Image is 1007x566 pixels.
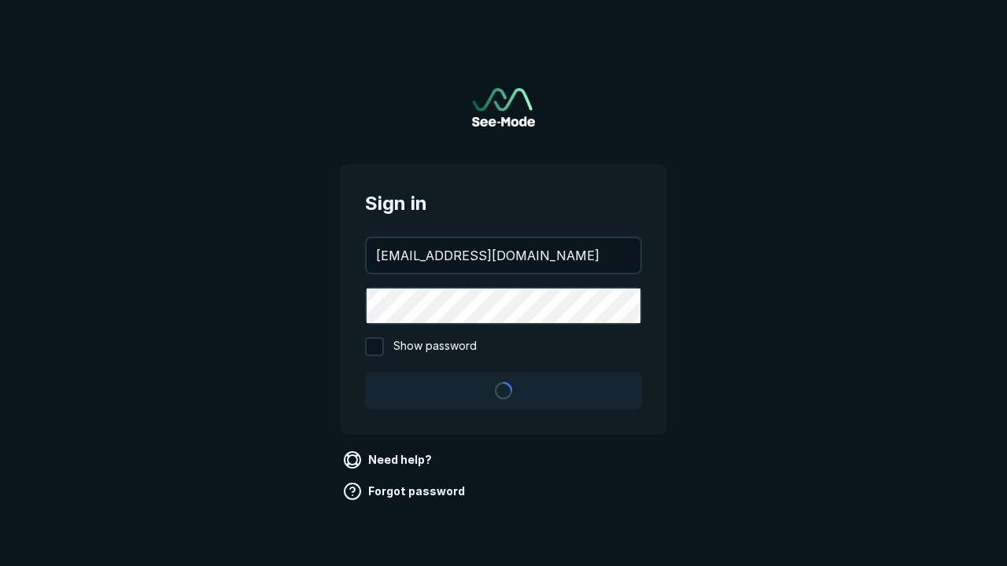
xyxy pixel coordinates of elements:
span: Show password [393,337,477,356]
input: your@email.com [367,238,640,273]
a: Forgot password [340,479,471,504]
a: Go to sign in [472,88,535,127]
img: See-Mode Logo [472,88,535,127]
a: Need help? [340,447,438,472]
span: Sign in [365,189,642,218]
